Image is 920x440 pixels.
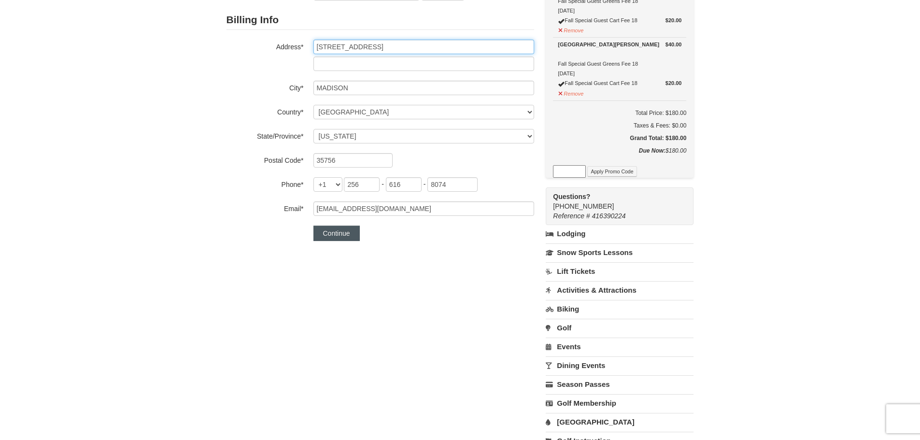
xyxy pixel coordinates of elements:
h2: Billing Info [226,10,534,30]
span: Reference # [553,212,590,220]
strong: Due Now: [639,147,665,154]
h6: Total Price: $180.00 [553,108,686,118]
strong: $20.00 [665,80,682,86]
span: [PHONE_NUMBER] [553,192,676,210]
input: City [313,81,534,95]
div: Fall Special Guest Cart Fee 18 [558,15,681,25]
input: Email [313,201,534,216]
label: Email* [226,201,304,213]
input: Postal Code [313,153,393,168]
a: [GEOGRAPHIC_DATA] [546,413,694,431]
input: Billing Info [313,40,534,54]
div: [GEOGRAPHIC_DATA][PERSON_NAME] [558,40,681,49]
a: Snow Sports Lessons [546,243,694,261]
div: Fall Special Guest Greens Fee 18 [DATE] [558,40,681,78]
a: Lodging [546,225,694,242]
a: Golf Membership [546,394,694,412]
a: Golf [546,319,694,337]
div: Taxes & Fees: $0.00 [553,121,686,130]
strong: $20.00 [665,17,682,23]
button: Continue [313,226,360,241]
a: Events [546,338,694,355]
div: $180.00 [553,146,686,165]
button: Apply Promo Code [587,166,637,177]
button: Remove [558,86,584,99]
label: Postal Code* [226,153,304,165]
a: Biking [546,300,694,318]
input: xxx [386,177,422,192]
a: Lift Tickets [546,262,694,280]
div: Fall Special Guest Cart Fee 18 [558,78,681,88]
a: Season Passes [546,375,694,393]
label: Country* [226,105,304,117]
strong: $40.00 [665,40,682,49]
label: City* [226,81,304,93]
label: State/Province* [226,129,304,141]
label: Address* [226,40,304,52]
input: xxxx [427,177,478,192]
h5: Grand Total: $180.00 [553,133,686,143]
span: - [382,180,384,188]
a: Dining Events [546,356,694,374]
strong: Questions? [553,193,590,200]
span: - [424,180,426,188]
button: Remove [558,23,584,35]
a: Activities & Attractions [546,281,694,299]
label: Phone* [226,177,304,189]
input: xxx [344,177,380,192]
span: 416390224 [592,212,626,220]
